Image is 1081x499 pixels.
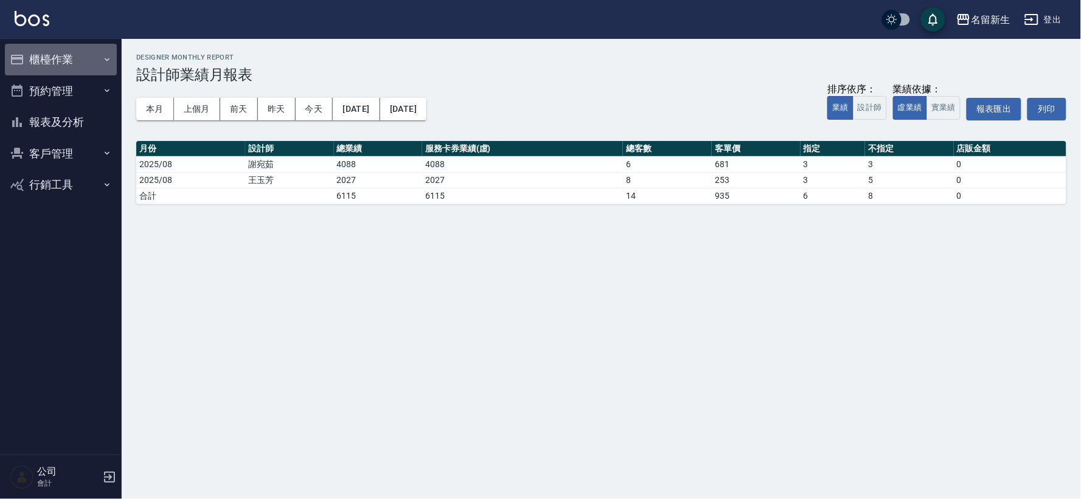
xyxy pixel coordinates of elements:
[136,188,245,204] td: 合計
[136,172,245,188] td: 2025/08
[1027,98,1066,120] button: 列印
[5,106,117,138] button: 報表及分析
[136,141,245,157] th: 月份
[865,141,954,157] th: 不指定
[5,138,117,170] button: 客戶管理
[334,141,423,157] th: 總業績
[893,83,961,96] div: 業績依據：
[37,466,99,478] h5: 公司
[967,98,1021,120] button: 報表匯出
[971,12,1010,27] div: 名留新生
[422,156,623,172] td: 4088
[258,98,296,120] button: 昨天
[37,478,99,489] p: 會計
[5,75,117,107] button: 預約管理
[422,141,623,157] th: 服務卡券業績(虛)
[136,66,1066,83] h3: 設計師業績月報表
[15,11,49,26] img: Logo
[893,96,927,120] button: 虛業績
[712,141,801,157] th: 客單價
[245,172,334,188] td: 王玉芳
[174,98,220,120] button: 上個月
[380,98,426,120] button: [DATE]
[954,156,1066,172] td: 0
[827,96,853,120] button: 業績
[623,141,712,157] th: 總客數
[245,156,334,172] td: 謝宛茹
[334,156,423,172] td: 4088
[853,96,887,120] button: 設計師
[10,465,34,489] img: Person
[136,156,245,172] td: 2025/08
[5,44,117,75] button: 櫃檯作業
[801,156,865,172] td: 3
[926,96,961,120] button: 實業績
[422,172,623,188] td: 2027
[712,172,801,188] td: 253
[623,188,712,204] td: 14
[220,98,258,120] button: 前天
[865,188,954,204] td: 8
[136,98,174,120] button: 本月
[712,156,801,172] td: 681
[865,172,954,188] td: 5
[801,141,865,157] th: 指定
[801,172,865,188] td: 3
[5,169,117,201] button: 行銷工具
[333,98,380,120] button: [DATE]
[334,172,423,188] td: 2027
[623,172,712,188] td: 8
[712,188,801,204] td: 935
[422,188,623,204] td: 6115
[136,53,1066,61] h2: Designer Monthly Report
[801,188,865,204] td: 6
[951,7,1015,32] button: 名留新生
[623,156,712,172] td: 6
[954,141,1066,157] th: 店販金額
[136,141,1066,204] table: a dense table
[1020,9,1066,31] button: 登出
[245,141,334,157] th: 設計師
[827,83,887,96] div: 排序依序：
[921,7,945,32] button: save
[334,188,423,204] td: 6115
[954,172,1066,188] td: 0
[296,98,333,120] button: 今天
[865,156,954,172] td: 3
[954,188,1066,204] td: 0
